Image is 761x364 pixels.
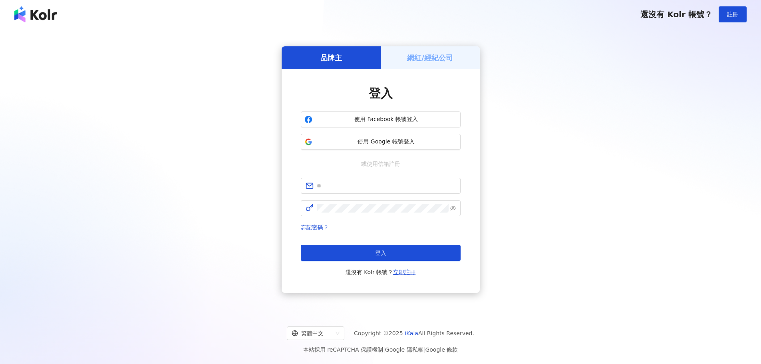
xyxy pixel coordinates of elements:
[316,115,457,123] span: 使用 Facebook 帳號登入
[385,346,423,353] a: Google 隱私權
[405,330,418,336] a: iKala
[369,86,393,100] span: 登入
[383,346,385,353] span: |
[719,6,747,22] button: 註冊
[301,134,461,150] button: 使用 Google 帳號登入
[423,346,425,353] span: |
[303,345,458,354] span: 本站採用 reCAPTCHA 保護機制
[346,267,416,277] span: 還沒有 Kolr 帳號？
[425,346,458,353] a: Google 條款
[450,205,456,211] span: eye-invisible
[640,10,712,19] span: 還沒有 Kolr 帳號？
[320,53,342,63] h5: 品牌主
[354,328,474,338] span: Copyright © 2025 All Rights Reserved.
[301,111,461,127] button: 使用 Facebook 帳號登入
[14,6,57,22] img: logo
[407,53,453,63] h5: 網紅/經紀公司
[292,327,332,340] div: 繁體中文
[727,11,738,18] span: 註冊
[375,250,386,256] span: 登入
[316,138,457,146] span: 使用 Google 帳號登入
[301,245,461,261] button: 登入
[301,224,329,231] a: 忘記密碼？
[356,159,406,168] span: 或使用信箱註冊
[393,269,415,275] a: 立即註冊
